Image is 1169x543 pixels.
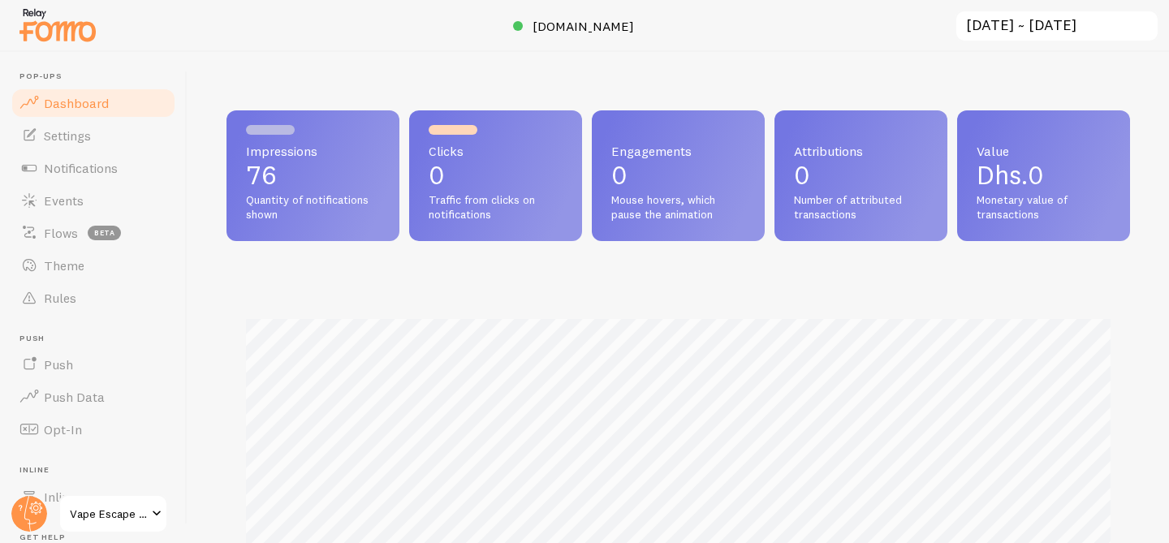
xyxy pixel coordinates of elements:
[44,290,76,306] span: Rules
[44,192,84,209] span: Events
[977,159,1044,191] span: Dhs.0
[10,184,177,217] a: Events
[977,193,1111,222] span: Monetary value of transactions
[10,249,177,282] a: Theme
[611,193,745,222] span: Mouse hovers, which pause the animation
[44,160,118,176] span: Notifications
[429,144,563,157] span: Clicks
[88,226,121,240] span: beta
[44,95,109,111] span: Dashboard
[44,127,91,144] span: Settings
[10,119,177,152] a: Settings
[611,162,745,188] p: 0
[10,217,177,249] a: Flows beta
[977,144,1111,157] span: Value
[10,348,177,381] a: Push
[246,193,380,222] span: Quantity of notifications shown
[19,334,177,344] span: Push
[70,504,147,524] span: Vape Escape [GEOGRAPHIC_DATA]
[429,193,563,222] span: Traffic from clicks on notifications
[19,71,177,82] span: Pop-ups
[44,389,105,405] span: Push Data
[794,144,928,157] span: Attributions
[10,152,177,184] a: Notifications
[44,257,84,274] span: Theme
[17,4,98,45] img: fomo-relay-logo-orange.svg
[44,489,75,505] span: Inline
[19,532,177,543] span: Get Help
[794,193,928,222] span: Number of attributed transactions
[429,162,563,188] p: 0
[44,225,78,241] span: Flows
[10,87,177,119] a: Dashboard
[19,465,177,476] span: Inline
[10,381,177,413] a: Push Data
[44,421,82,437] span: Opt-In
[246,162,380,188] p: 76
[246,144,380,157] span: Impressions
[58,494,168,533] a: Vape Escape [GEOGRAPHIC_DATA]
[794,162,928,188] p: 0
[10,481,177,513] a: Inline
[10,282,177,314] a: Rules
[10,413,177,446] a: Opt-In
[611,144,745,157] span: Engagements
[44,356,73,373] span: Push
